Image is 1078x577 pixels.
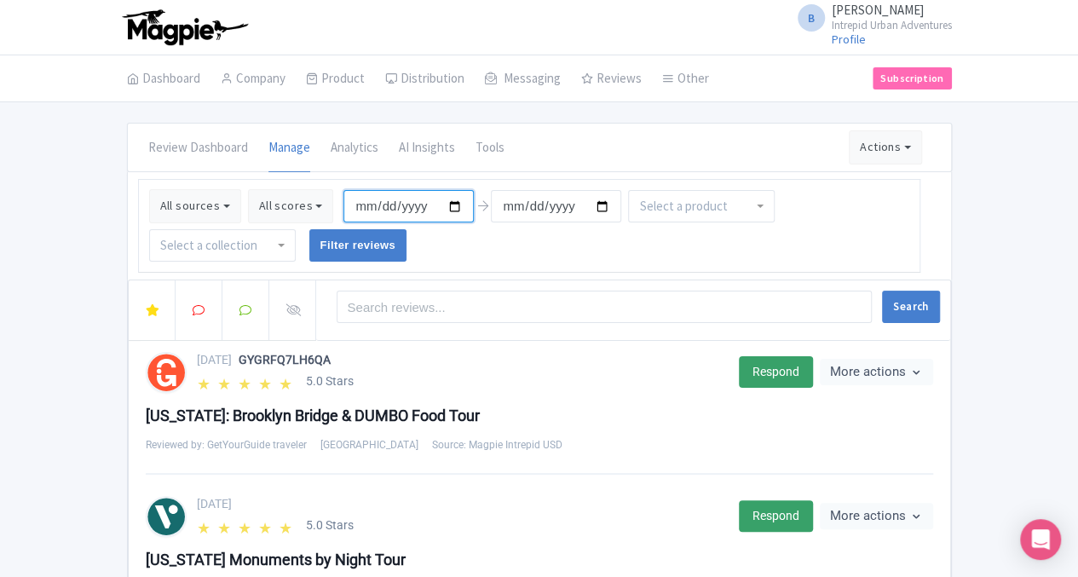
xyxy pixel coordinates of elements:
[385,55,464,103] a: Distribution
[146,548,933,571] div: [US_STATE] Monuments by Night Tour
[306,516,354,534] span: 5.0 Stars
[146,404,933,427] div: [US_STATE]: Brooklyn Bridge & DUMBO Food Tour
[306,55,365,103] a: Product
[832,20,952,31] small: Intrepid Urban Adventures
[581,55,642,103] a: Reviews
[279,372,296,389] span: ★
[197,372,214,389] span: ★
[197,351,729,369] div: [DATE]
[476,124,504,172] a: Tools
[787,3,952,31] a: B [PERSON_NAME] Intrepid Urban Adventures
[239,353,331,366] span: GYGRFQ7LH6QA
[248,189,334,223] button: All scores
[873,67,951,89] a: Subscription
[1020,519,1061,560] div: Open Intercom Messenger
[820,359,933,385] button: More actions
[238,516,255,534] span: ★
[127,55,200,103] a: Dashboard
[268,124,310,172] a: Manage
[832,32,866,47] a: Profile
[820,503,933,529] button: More actions
[485,55,561,103] a: Messaging
[160,238,261,253] input: Select a collection
[197,516,214,534] span: ★
[306,372,354,390] span: 5.0 Stars
[118,9,251,46] img: logo-ab69f6fb50320c5b225c76a69d11143b.png
[739,500,813,532] a: Respond
[146,437,307,453] span: Reviewed by: GetYourGuide traveler
[217,372,234,389] span: ★
[221,55,285,103] a: Company
[148,124,248,172] a: Review Dashboard
[147,352,185,393] img: getyourguide-round-color-01-387e9c9c55baeb03044eb106b914ed38.svg
[832,2,924,18] span: [PERSON_NAME]
[882,291,939,323] button: Search
[197,495,729,513] div: [DATE]
[399,124,455,172] a: AI Insights
[258,372,275,389] span: ★
[337,291,873,323] input: Search reviews...
[238,372,255,389] span: ★
[331,124,378,172] a: Analytics
[279,516,296,534] span: ★
[432,437,562,453] span: Source: Magpie Intrepid USD
[217,516,234,534] span: ★
[798,4,825,32] span: B
[849,130,922,164] button: Actions
[662,55,709,103] a: Other
[147,496,185,537] img: viator-round-color-01-75e0e71c4bf787f1c8912121e6bb0b85.svg
[309,229,407,262] input: Filter reviews
[149,189,241,223] button: All sources
[258,516,275,534] span: ★
[739,356,813,388] a: Respond
[639,199,729,214] input: Select a product
[320,437,418,453] span: [GEOGRAPHIC_DATA]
